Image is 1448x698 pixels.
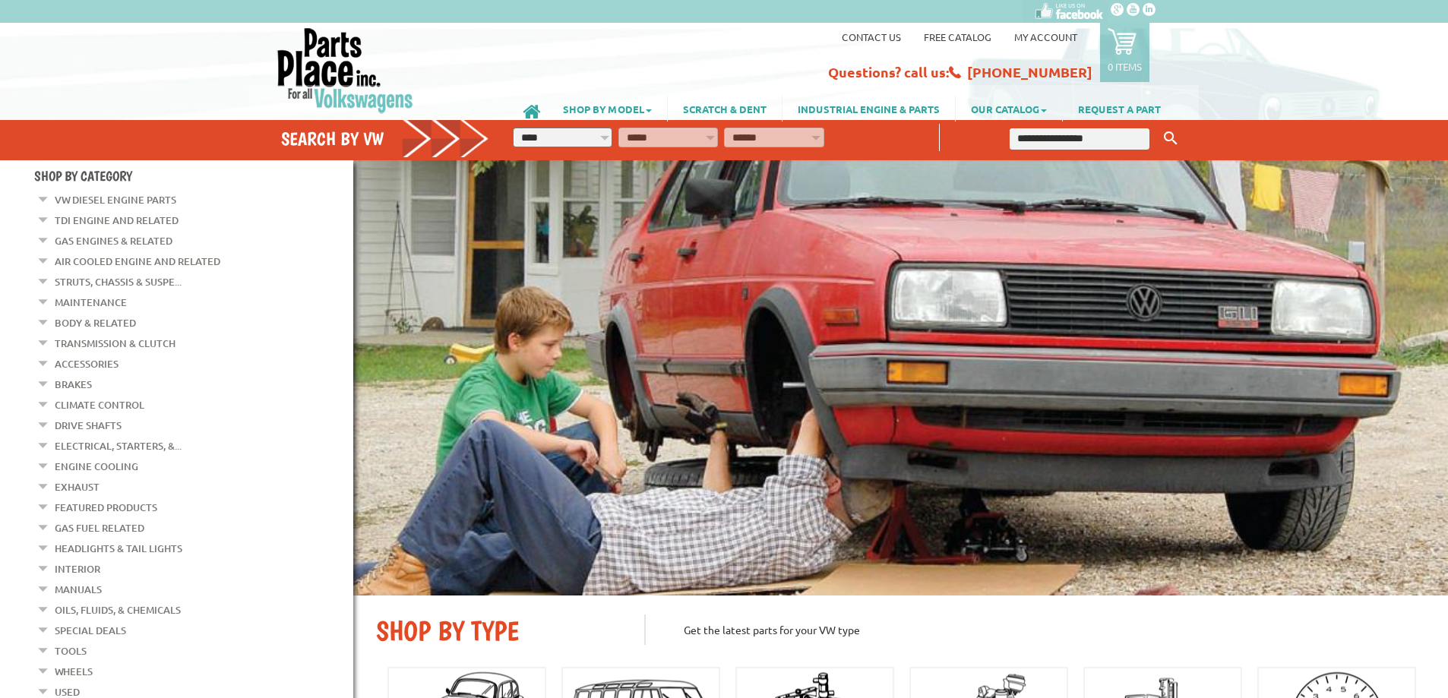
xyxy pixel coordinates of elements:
[55,333,175,353] a: Transmission & Clutch
[1108,60,1142,73] p: 0 items
[55,600,181,620] a: Oils, Fluids, & Chemicals
[353,160,1448,595] img: First slide [900x500]
[55,210,179,230] a: TDI Engine and Related
[956,96,1062,122] a: OUR CATALOG
[55,292,127,312] a: Maintenance
[644,614,1425,645] p: Get the latest parts for your VW type
[55,641,87,661] a: Tools
[782,96,955,122] a: INDUSTRIAL ENGINE & PARTS
[55,395,144,415] a: Climate Control
[55,436,182,456] a: Electrical, Starters, &...
[548,96,667,122] a: SHOP BY MODEL
[55,497,157,517] a: Featured Products
[924,30,991,43] a: Free Catalog
[55,313,136,333] a: Body & Related
[276,27,415,114] img: Parts Place Inc!
[55,190,176,210] a: VW Diesel Engine Parts
[55,415,122,435] a: Drive Shafts
[55,456,138,476] a: Engine Cooling
[55,374,92,394] a: Brakes
[55,231,172,251] a: Gas Engines & Related
[55,580,102,599] a: Manuals
[376,614,621,647] h2: SHOP BY TYPE
[55,662,93,681] a: Wheels
[1100,23,1149,82] a: 0 items
[1063,96,1176,122] a: REQUEST A PART
[1014,30,1077,43] a: My Account
[55,477,100,497] a: Exhaust
[55,272,182,292] a: Struts, Chassis & Suspe...
[55,251,220,271] a: Air Cooled Engine and Related
[55,621,126,640] a: Special Deals
[668,96,782,122] a: SCRATCH & DENT
[55,354,119,374] a: Accessories
[55,559,100,579] a: Interior
[55,518,144,538] a: Gas Fuel Related
[55,539,182,558] a: Headlights & Tail Lights
[842,30,901,43] a: Contact us
[34,168,353,184] h4: Shop By Category
[1159,126,1182,151] button: Keyword Search
[281,128,489,150] h4: Search by VW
